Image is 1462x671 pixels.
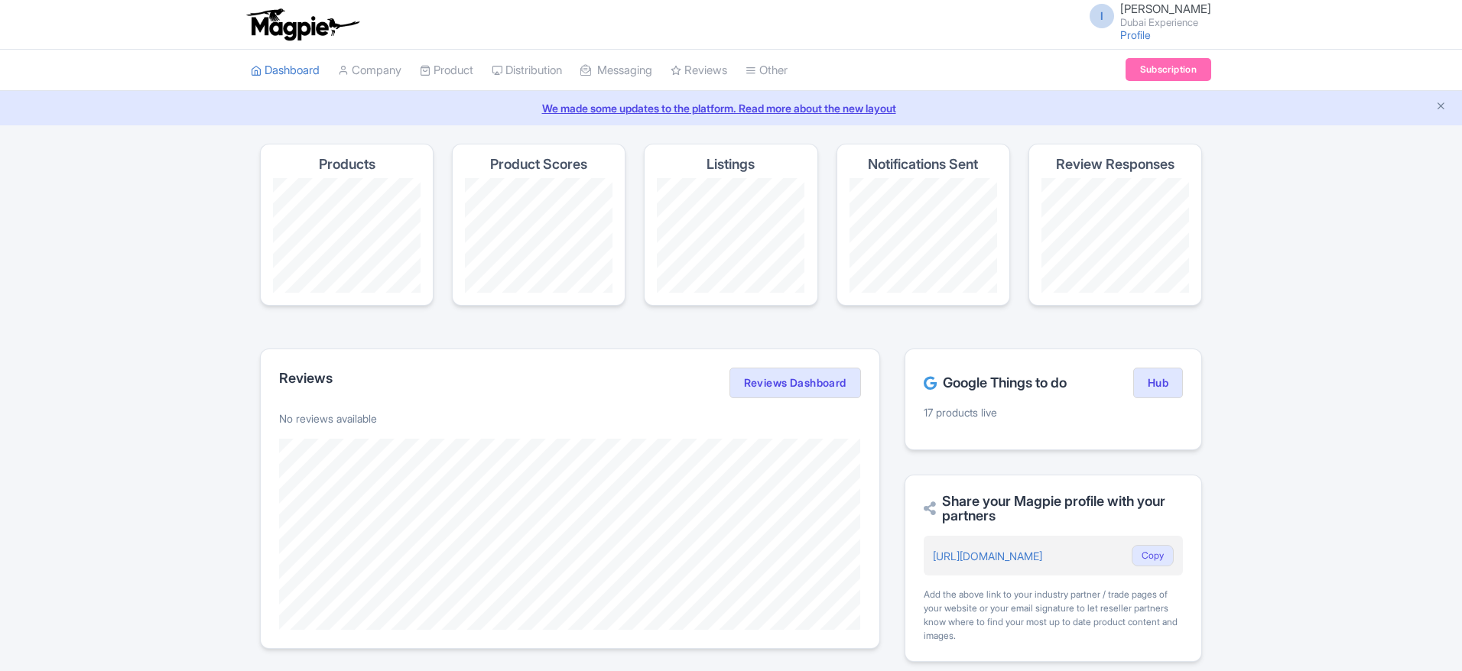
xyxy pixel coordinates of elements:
h4: Notifications Sent [868,157,978,172]
a: Other [746,50,788,92]
a: Company [338,50,401,92]
a: Distribution [492,50,562,92]
h2: Share your Magpie profile with your partners [924,494,1183,524]
h4: Listings [707,157,755,172]
small: Dubai Experience [1120,18,1211,28]
div: Add the above link to your industry partner / trade pages of your website or your email signature... [924,588,1183,643]
span: I [1090,4,1114,28]
a: We made some updates to the platform. Read more about the new layout [9,100,1453,116]
a: Reviews Dashboard [729,368,861,398]
span: [PERSON_NAME] [1120,2,1211,16]
p: 17 products live [924,404,1183,420]
a: Profile [1120,28,1151,41]
h4: Review Responses [1056,157,1174,172]
h2: Google Things to do [924,375,1067,391]
button: Copy [1132,545,1174,566]
h4: Product Scores [490,157,587,172]
a: Product [420,50,473,92]
a: Reviews [671,50,727,92]
h2: Reviews [279,371,333,386]
a: [URL][DOMAIN_NAME] [933,549,1042,562]
a: Subscription [1126,58,1211,81]
a: I [PERSON_NAME] Dubai Experience [1080,3,1211,28]
h4: Products [319,157,375,172]
p: No reviews available [279,410,861,426]
button: Close announcement [1435,99,1447,116]
a: Hub [1133,368,1183,398]
a: Dashboard [251,50,320,92]
a: Messaging [580,50,652,92]
img: logo-ab69f6fb50320c5b225c76a69d11143b.png [243,8,362,41]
